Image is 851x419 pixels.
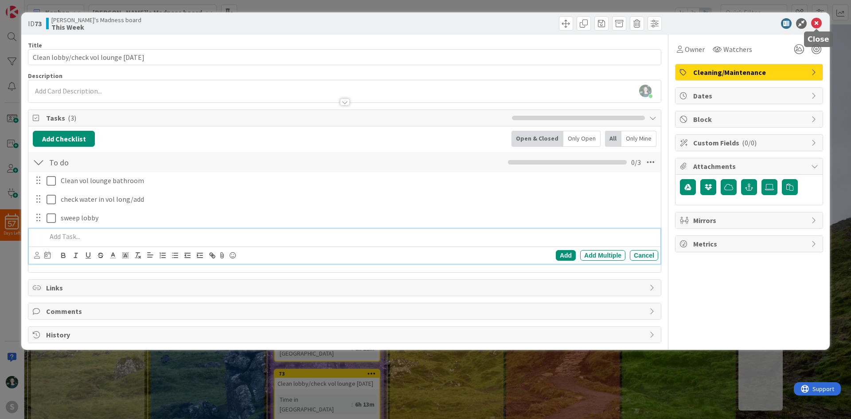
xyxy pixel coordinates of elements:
[723,44,752,55] span: Watchers
[19,1,40,12] span: Support
[693,114,807,125] span: Block
[693,90,807,101] span: Dates
[563,131,601,147] div: Only Open
[693,137,807,148] span: Custom Fields
[605,131,621,147] div: All
[556,250,576,261] div: Add
[51,16,141,23] span: [PERSON_NAME]'s Madness board
[742,138,757,147] span: ( 0/0 )
[511,131,563,147] div: Open & Closed
[693,215,807,226] span: Mirrors
[639,85,652,97] img: CcP7TwqliYA12U06j4Mrgd9GqWyTyb3s.jpg
[46,306,645,317] span: Comments
[51,23,141,31] b: This Week
[46,154,246,170] input: Add Checklist...
[35,19,42,28] b: 73
[631,157,641,168] span: 0 / 3
[28,72,62,80] span: Description
[630,250,658,261] div: Cancel
[808,35,829,43] h5: Close
[46,329,645,340] span: History
[685,44,705,55] span: Owner
[28,41,42,49] label: Title
[46,282,645,293] span: Links
[61,176,655,186] p: Clean vol lounge bathroom
[621,131,656,147] div: Only Mine
[28,49,661,65] input: type card name here...
[61,213,655,223] p: sweep lobby
[693,239,807,249] span: Metrics
[68,114,76,122] span: ( 3 )
[61,194,655,204] p: check water in vol long/add
[580,250,625,261] div: Add Multiple
[46,113,507,123] span: Tasks
[28,18,42,29] span: ID
[693,67,807,78] span: Cleaning/Maintenance
[33,131,95,147] button: Add Checklist
[693,161,807,172] span: Attachments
